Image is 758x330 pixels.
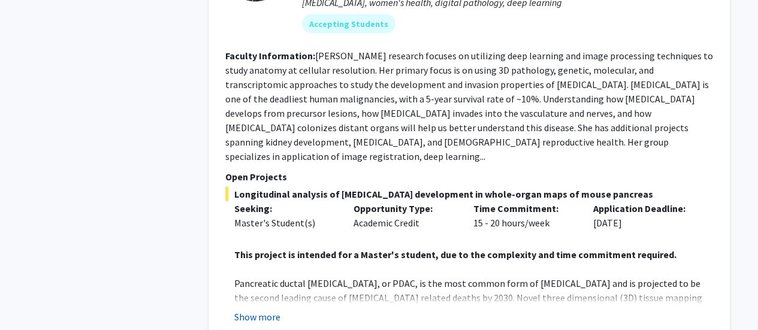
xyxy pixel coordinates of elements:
div: 15 - 20 hours/week [464,201,584,230]
iframe: Chat [9,276,51,321]
p: Open Projects [225,169,713,184]
div: Master's Student(s) [234,216,336,230]
mat-chip: Accepting Students [302,14,395,34]
fg-read-more: [PERSON_NAME] research focuses on utilizing deep learning and image processing techniques to stud... [225,50,713,162]
div: Academic Credit [345,201,464,230]
b: Faculty Information: [225,50,315,62]
button: Show more [234,310,280,324]
p: Opportunity Type: [354,201,455,216]
p: Seeking: [234,201,336,216]
span: Longitudinal analysis of [MEDICAL_DATA] development in whole-organ maps of mouse pancreas [225,187,713,201]
strong: This project is intended for a Master's student, due to the complexity and time commitment required. [234,249,677,261]
div: [DATE] [584,201,704,230]
p: Time Commitment: [473,201,575,216]
p: Application Deadline: [593,201,695,216]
